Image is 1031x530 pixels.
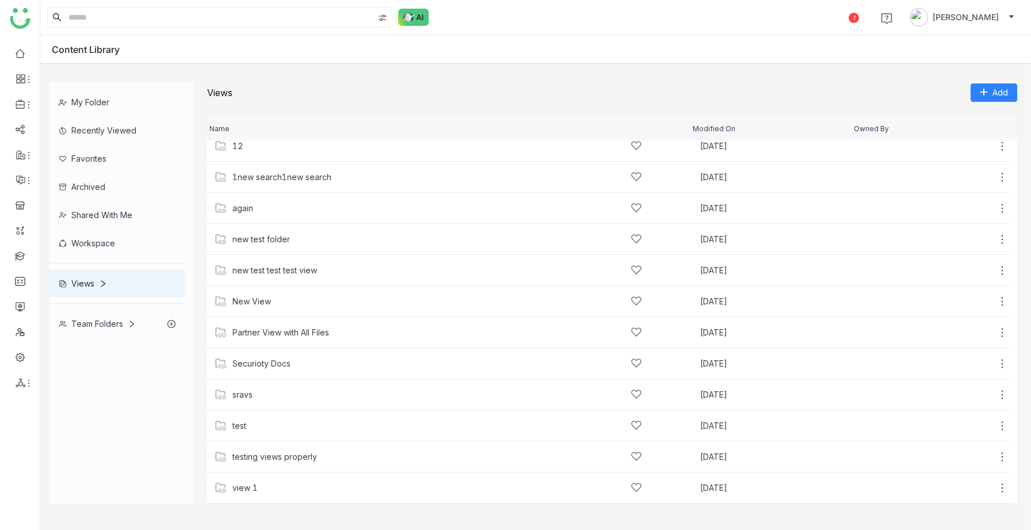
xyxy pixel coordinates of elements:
[232,266,317,275] a: new test test test view
[49,116,185,144] div: Recently Viewed
[215,140,227,152] img: View
[49,144,185,173] div: Favorites
[10,8,30,29] img: logo
[215,389,227,401] img: View
[215,171,227,183] img: View
[881,13,892,24] img: help.svg
[700,235,849,243] div: [DATE]
[854,125,889,132] span: Owned By
[232,483,258,493] a: view 1
[700,329,849,337] div: [DATE]
[232,235,290,244] a: new test folder
[700,453,849,461] div: [DATE]
[232,390,253,399] a: sravs
[700,360,849,368] div: [DATE]
[992,86,1008,99] span: Add
[215,203,227,214] img: View
[232,173,331,182] a: 1new search1new search
[378,13,387,22] img: search-type.svg
[232,204,253,213] a: again
[215,451,227,463] img: View
[700,204,849,212] div: [DATE]
[700,422,849,430] div: [DATE]
[971,83,1017,102] button: Add
[910,8,928,26] img: avatar
[700,173,849,181] div: [DATE]
[215,265,227,276] img: View
[49,201,185,229] div: Shared with me
[59,319,136,329] div: Team Folders
[700,391,849,399] div: [DATE]
[700,484,849,492] div: [DATE]
[700,266,849,274] div: [DATE]
[232,297,271,306] a: New View
[215,296,227,307] img: View
[215,420,227,432] img: View
[907,8,1017,26] button: [PERSON_NAME]
[215,482,227,494] img: View
[232,328,329,337] a: Partner View with All Files
[52,44,137,55] div: Content Library
[398,9,429,26] img: ask-buddy-normal.svg
[232,421,246,430] a: test
[49,173,185,201] div: Archived
[700,142,849,150] div: [DATE]
[59,279,107,288] div: Views
[232,142,243,151] a: 12
[232,359,291,368] a: Securioty Docs
[207,87,232,98] div: Views
[49,229,185,257] div: Workspace
[215,234,227,245] img: View
[849,13,859,23] div: 1
[700,298,849,306] div: [DATE]
[933,11,999,24] span: [PERSON_NAME]
[232,452,317,462] a: testing views properly
[693,125,735,132] span: Modified On
[209,125,230,132] span: Name
[49,88,185,116] div: My Folder
[215,327,227,338] img: View
[215,358,227,369] img: View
